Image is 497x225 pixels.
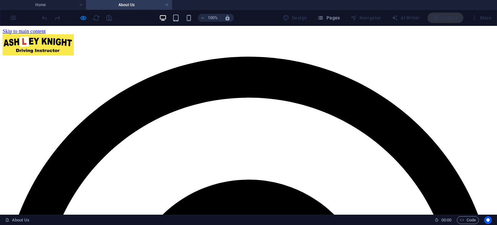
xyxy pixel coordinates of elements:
button: Code [457,216,479,224]
i: On resize automatically adjust zoom level to fit chosen device. [225,15,230,21]
button: Usercentrics [484,216,492,224]
h4: About Us [86,1,172,8]
a: Click to cancel selection. Double-click to open Pages [5,216,29,224]
span: Pages [317,15,340,21]
span: Code [460,216,476,224]
button: Click here to leave preview mode and continue editing [79,14,87,22]
a: Skip to main content [3,3,46,8]
button: Pages [315,13,342,23]
span: 00 00 [441,216,451,224]
h6: Session time [435,216,452,224]
h6: 100% [208,14,218,22]
button: 100% [198,14,221,22]
span: : [446,218,447,222]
